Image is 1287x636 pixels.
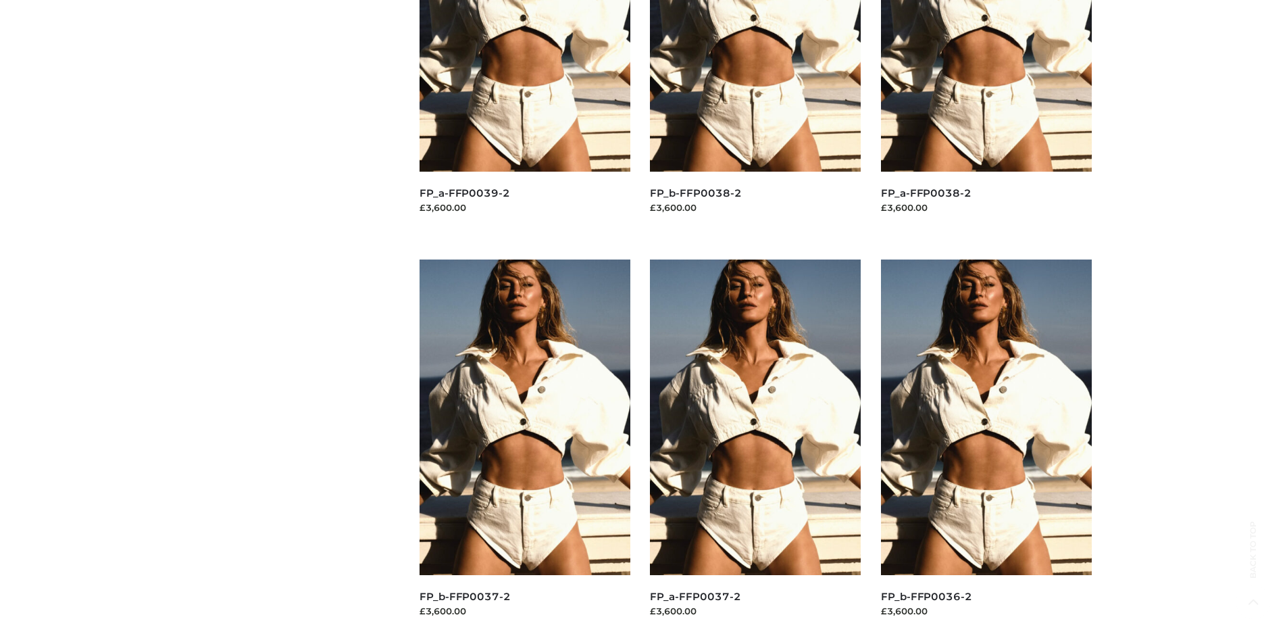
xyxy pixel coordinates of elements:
a: FP_b-FFP0038-2 [650,187,741,199]
a: FP_b-FFP0036-2 [881,590,972,603]
div: £3,600.00 [650,604,861,618]
a: FP_a-FFP0037-2 [650,590,740,603]
a: FP_b-FFP0037-2 [420,590,511,603]
a: FP_a-FFP0038-2 [881,187,971,199]
span: Back to top [1236,545,1270,579]
a: FP_a-FFP0039-2 [420,187,510,199]
div: £3,600.00 [881,201,1092,214]
div: £3,600.00 [420,201,630,214]
div: £3,600.00 [420,604,630,618]
div: £3,600.00 [881,604,1092,618]
div: £3,600.00 [650,201,861,214]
